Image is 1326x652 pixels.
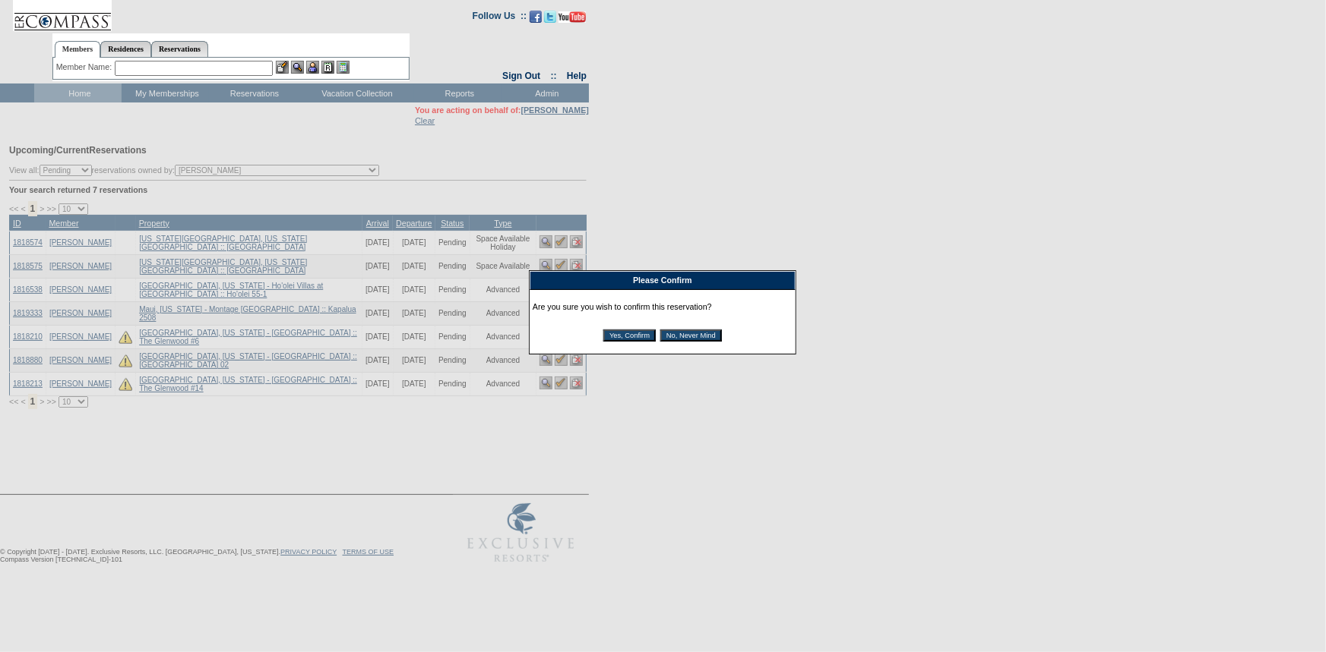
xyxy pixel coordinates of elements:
a: Sign Out [502,71,540,81]
a: Become our fan on Facebook [530,15,542,24]
div: Please Confirm [530,271,796,290]
img: View [291,61,304,74]
a: Members [55,41,101,58]
img: Subscribe to our YouTube Channel [559,11,586,23]
a: Reservations [151,41,208,57]
img: b_calculator.gif [337,61,350,74]
img: Impersonate [306,61,319,74]
a: Subscribe to our YouTube Channel [559,15,586,24]
a: Follow us on Twitter [544,15,556,24]
input: Yes, Confirm [603,329,656,342]
img: Become our fan on Facebook [530,11,542,23]
input: No, Never Mind [660,329,722,342]
img: Reservations [321,61,334,74]
td: Follow Us :: [473,9,527,27]
img: b_edit.gif [276,61,289,74]
a: Residences [100,41,151,57]
div: Are you sure you wish to confirm this reservation? [533,293,793,351]
div: Member Name: [56,61,115,74]
img: Follow us on Twitter [544,11,556,23]
span: :: [551,71,557,81]
a: Help [567,71,587,81]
